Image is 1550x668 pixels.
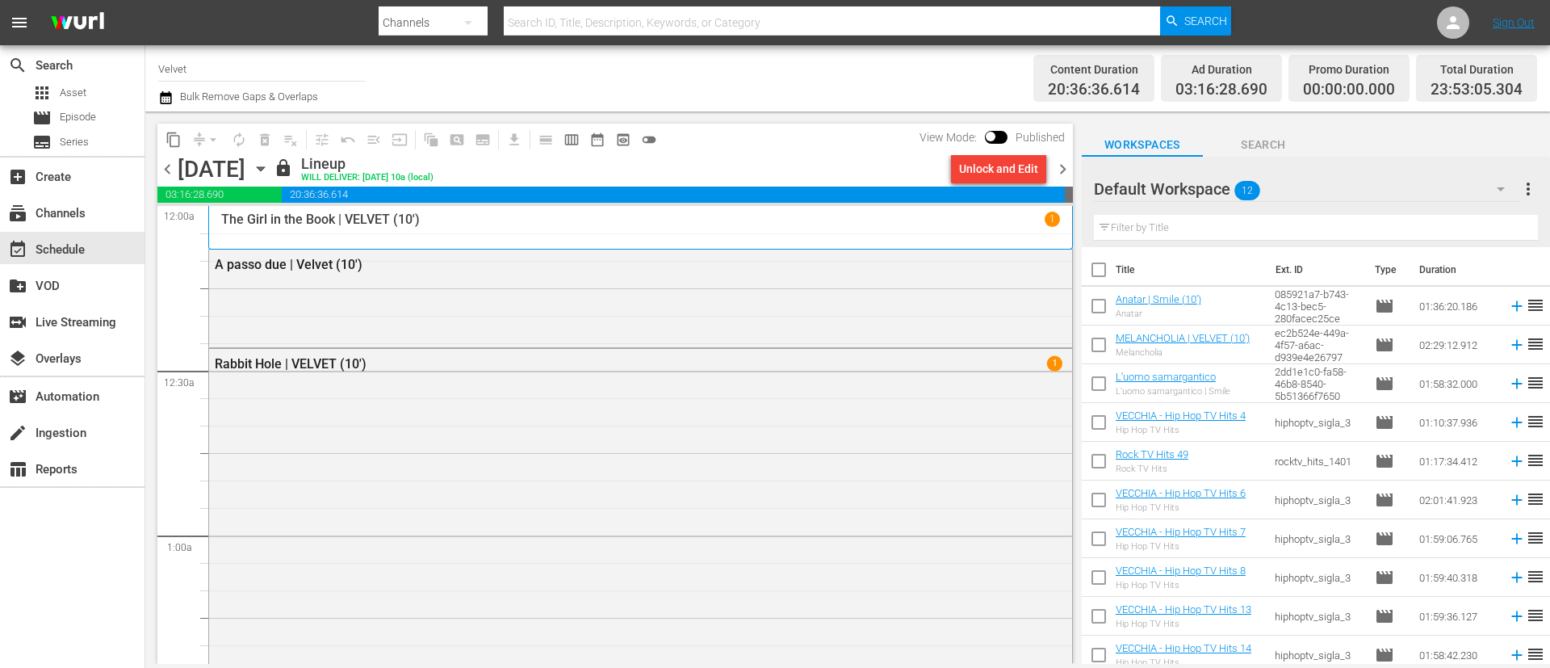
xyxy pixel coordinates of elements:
[1116,332,1250,344] a: MELANCHOLIA | VELVET (10')
[1375,645,1394,665] span: Episode
[985,131,996,142] span: Toggle to switch from Published to Draft view.
[32,132,52,152] span: Series
[1268,364,1368,403] td: 2dd1e1c0-fa58-46b8-8540-5b51366f7650
[1049,213,1055,225] p: 1
[413,124,444,155] span: Refresh All Search Blocks
[911,131,985,144] span: View Mode:
[1116,347,1250,358] div: Melancholia
[589,132,605,148] span: date_range_outlined
[32,83,52,103] span: Asset
[1116,448,1188,460] a: Rock TV Hits 49
[1508,530,1526,548] svg: Add to Schedule
[60,109,96,125] span: Episode
[301,173,434,183] div: WILL DELIVER: [DATE] 10a (local)
[1266,247,1364,292] th: Ext. ID
[1116,526,1246,538] a: VECCHIA - Hip Hop TV Hits 7
[1431,81,1523,99] span: 23:53:05.304
[10,13,29,32] span: menu
[1508,646,1526,664] svg: Add to Schedule
[1234,174,1260,208] span: 12
[1413,519,1502,558] td: 01:59:06.765
[8,240,27,259] span: Schedule
[1116,580,1246,590] div: Hip Hop TV Hits
[1268,519,1368,558] td: hiphoptv_sigla_3
[8,276,27,296] span: VOD
[60,134,89,150] span: Series
[1053,159,1073,179] span: chevron_right
[178,90,318,103] span: Bulk Remove Gaps & Overlaps
[1268,597,1368,636] td: hiphoptv_sigla_3
[1268,287,1368,326] td: 085921a7-b743-4c13-bec5-280facec25ce
[8,204,27,223] span: Channels
[387,127,413,153] span: Update Metadata from Key Asset
[39,4,116,42] img: ans4CAIJ8jUAAAAAAAAAAAAAAAAAAAAAAAAgQb4GAAAAAAAAAAAAAAAAAAAAAAAAJMjXAAAAAAAAAAAAAAAAAAAAAAAAgAT5G...
[1047,355,1062,371] span: 1
[1082,135,1203,155] span: Workspaces
[1526,528,1545,548] span: reorder
[215,356,978,372] div: Rabbit Hole | VELVET (10')
[1116,619,1251,629] div: Hip Hop TV Hits
[527,124,559,155] span: Day Calendar View
[1160,6,1231,36] button: Search
[8,56,27,75] span: Search
[1526,645,1545,664] span: reorder
[1508,297,1526,315] svg: Add to Schedule
[8,460,27,479] span: Reports
[1116,487,1246,499] a: VECCHIA - Hip Hop TV Hits 6
[32,108,52,128] span: Episode
[1519,179,1538,199] span: more_vert
[1493,16,1535,29] a: Sign Out
[221,212,420,227] p: The Girl in the Book | VELVET (10')
[1508,491,1526,509] svg: Add to Schedule
[496,124,527,155] span: Download as CSV
[1116,657,1251,668] div: Hip Hop TV Hits
[1410,247,1506,292] th: Duration
[1184,6,1227,36] span: Search
[1375,374,1394,393] span: Episode
[157,159,178,179] span: chevron_left
[8,313,27,332] span: Live Streaming
[641,132,657,148] span: toggle_off
[1268,558,1368,597] td: hiphoptv_sigla_3
[1508,375,1526,393] svg: Add to Schedule
[1116,464,1188,474] div: Rock TV Hits
[335,127,361,153] span: Revert to Primary Episode
[165,132,182,148] span: content_copy
[1526,412,1545,431] span: reorder
[1175,81,1267,99] span: 03:16:28.690
[1526,451,1545,470] span: reorder
[1508,607,1526,625] svg: Add to Schedule
[1116,502,1246,513] div: Hip Hop TV Hits
[1431,58,1523,81] div: Total Duration
[1268,442,1368,481] td: rocktv_hits_1401
[1048,81,1140,99] span: 20:36:36.614
[252,127,278,153] span: Select an event to delete
[1375,607,1394,626] span: Episode
[1375,335,1394,355] span: Episode
[1116,425,1246,435] div: Hip Hop TV Hits
[1175,58,1267,81] div: Ad Duration
[278,127,304,153] span: Clear Lineup
[951,154,1046,183] button: Unlock and Edit
[1508,452,1526,470] svg: Add to Schedule
[304,124,335,155] span: Customize Events
[1116,371,1216,383] a: L'uomo samargantico
[1413,326,1502,364] td: 02:29:12.912
[1375,490,1394,510] span: Episode
[1526,334,1545,354] span: reorder
[1365,247,1410,292] th: Type
[1508,336,1526,354] svg: Add to Schedule
[959,154,1038,183] div: Unlock and Edit
[1375,296,1394,316] span: Episode
[584,127,610,153] span: Month Calendar View
[1268,481,1368,519] td: hiphoptv_sigla_3
[1303,81,1395,99] span: 00:00:00.000
[1526,567,1545,586] span: reorder
[1413,558,1502,597] td: 01:59:40.318
[610,127,636,153] span: View Backup
[1116,293,1201,305] a: Anatar | Smile (10')
[8,387,27,406] span: Automation
[444,127,470,153] span: Create Search Block
[1116,247,1267,292] th: Title
[1094,166,1520,212] div: Default Workspace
